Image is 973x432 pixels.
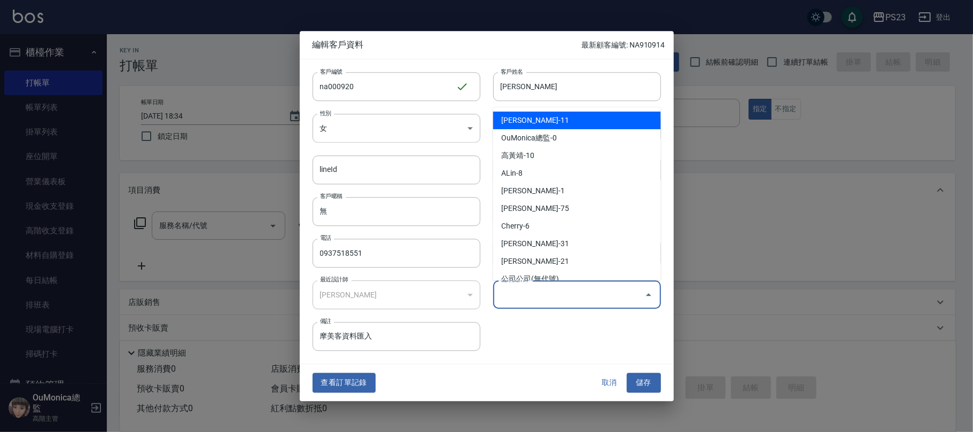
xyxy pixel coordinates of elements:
label: 性別 [320,109,331,117]
button: 取消 [593,373,627,393]
li: [PERSON_NAME]-1 [493,182,661,200]
label: 電話 [320,234,331,242]
li: Cherry-6 [493,217,661,235]
p: 最新顧客編號: NA910914 [581,40,665,51]
button: Close [640,286,657,303]
li: OuMonica總監-0 [493,129,661,147]
label: 客戶暱稱 [320,192,343,200]
li: ALin-8 [493,164,661,182]
li: 高黃靖-10 [493,147,661,164]
label: 客戶編號 [320,67,343,75]
span: 編輯客戶資料 [313,40,582,50]
label: 最近設計師 [320,276,348,284]
label: 客戶姓名 [501,67,523,75]
li: [PERSON_NAME]-75 [493,200,661,217]
div: 女 [313,114,480,143]
button: 儲存 [627,373,661,393]
div: [PERSON_NAME] [313,280,480,309]
li: [PERSON_NAME]-31 [493,235,661,253]
li: 公司公司(無代號) [493,270,661,288]
button: 查看訂單記錄 [313,373,376,393]
li: [PERSON_NAME]-21 [493,253,661,270]
label: 備註 [320,318,331,326]
li: [PERSON_NAME]-11 [493,112,661,129]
